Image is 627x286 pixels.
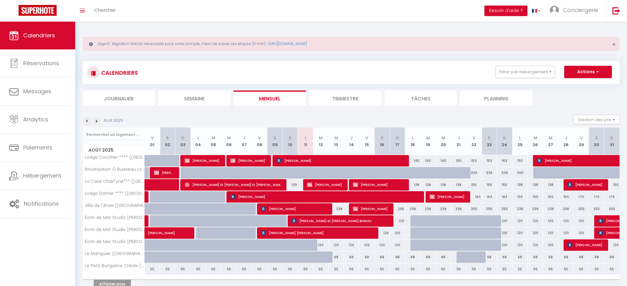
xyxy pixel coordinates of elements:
abbr: S [166,135,169,141]
div: 55 [359,263,375,275]
div: 155 [497,179,513,191]
th: 05 [206,128,221,155]
button: Actions [564,66,612,78]
li: Tâches [384,90,457,106]
div: 55 [405,263,421,275]
abbr: S [381,135,384,141]
abbr: S [595,135,598,141]
div: 55 [420,263,436,275]
span: Calendriers [23,32,55,39]
div: 68 [420,251,436,263]
div: 120 [390,227,405,239]
div: 138 [543,179,558,191]
div: 153 [466,155,482,166]
div: 120 [359,239,375,251]
div: 138 [420,179,436,191]
span: Privatisation Ô Ruisseau Lodges([GEOGRAPHIC_DATA]) [84,167,146,172]
div: 120 [329,239,344,251]
li: Trimestre [309,90,381,106]
abbr: D [289,135,292,141]
abbr: M [227,135,231,141]
button: Gestion des prix [573,115,620,124]
div: 120 [313,239,329,251]
th: 14 [344,128,359,155]
h3: CALENDRIERS [100,66,138,80]
div: 120 [573,215,589,227]
div: 68 [604,251,620,263]
th: 25 [512,128,528,155]
div: 55 [145,263,160,275]
div: 236 [558,203,574,215]
abbr: M [319,135,323,141]
button: Besoin d'aide ? [484,6,527,16]
span: [PERSON_NAME] Et [PERSON_NAME] Et [PERSON_NAME] [185,179,283,191]
div: 120 [497,227,513,239]
span: [PERSON_NAME] [430,191,466,203]
div: 140 [436,155,451,166]
div: 55 [252,263,267,275]
th: 15 [359,128,375,155]
abbr: J [457,135,460,141]
div: 68 [359,251,375,263]
abbr: D [396,135,399,141]
div: 163 [482,191,497,203]
div: 163 [497,191,513,203]
div: 236 [329,203,344,215]
div: 55 [191,263,206,275]
span: Conciergerie [563,6,598,14]
img: Super Booking [19,5,57,16]
div: 55 [573,263,589,275]
div: 255 [604,203,620,215]
div: 120 [558,215,574,227]
span: [PERSON_NAME] [277,155,406,166]
div: 120 [543,227,558,239]
div: 120 [344,239,359,251]
th: 01 [145,128,160,155]
div: 120 [573,227,589,239]
li: Mensuel [234,90,306,106]
div: 68 [543,251,558,263]
span: Lodge Dattier **** ([GEOGRAPHIC_DATA]) [84,191,146,196]
th: 04 [191,128,206,155]
div: 68 [528,251,543,263]
div: 138 [436,179,451,191]
div: 163 [466,191,482,203]
div: 55 [329,263,344,275]
div: 68 [482,251,497,263]
span: [PERSON_NAME] [185,155,221,166]
div: 120 [543,215,558,227]
div: 55 [206,263,221,275]
div: 120 [497,239,513,251]
li: Journalier [83,90,155,106]
div: 255 [482,203,497,215]
th: 13 [329,128,344,155]
abbr: V [151,135,154,141]
div: 120 [528,215,543,227]
span: [PERSON_NAME] [568,239,604,251]
div: 236 [420,203,436,215]
div: 150 [512,191,528,203]
th: 21 [451,128,466,155]
div: 326 [497,167,513,179]
div: 150 [451,155,466,166]
div: 120 [604,239,620,251]
th: 12 [313,128,329,155]
div: 120 [374,227,390,239]
div: 68 [344,251,359,263]
div: 150 [512,155,528,166]
span: Écrin de Mer Studio [PERSON_NAME]*** ([GEOGRAPHIC_DATA]) [84,239,146,244]
img: logout [612,7,620,15]
th: 26 [528,128,543,155]
div: 120 [558,227,574,239]
div: 236 [405,203,421,215]
span: [PERSON_NAME] et [PERSON_NAME] BUREAU [292,215,390,227]
div: Urgent : Migration Airbnb nécessaire pour votre compte, merci de suivre ces étapes (5 min) - [83,37,620,51]
abbr: M [426,135,430,141]
abbr: M [334,135,338,141]
abbr: D [503,135,506,141]
abbr: M [534,135,537,141]
div: 155 [604,179,620,191]
div: 55 [558,263,574,275]
p: Août 2025 [104,118,123,124]
div: 155 [482,179,497,191]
